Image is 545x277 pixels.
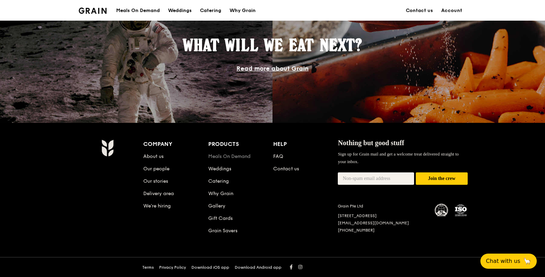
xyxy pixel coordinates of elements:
button: Join the crew [416,172,468,185]
span: Chat with us [486,257,520,265]
a: Our people [143,166,169,172]
a: FAQ [273,153,283,159]
img: ISO Certified [454,203,468,217]
a: Contact us [273,166,299,172]
div: Weddings [168,0,192,21]
img: Grain [101,139,113,157]
a: We’re hiring [143,203,171,209]
button: Chat with us🦙 [480,254,537,269]
div: Grain Pte Ltd [338,203,426,209]
a: Weddings [164,0,196,21]
div: Why Grain [230,0,256,21]
input: Non-spam email address [338,172,414,185]
a: Account [437,0,466,21]
div: Products [208,139,273,149]
a: Privacy Policy [159,265,186,270]
img: Grain [79,8,107,14]
a: Read more about Grain [236,65,309,72]
a: Catering [196,0,225,21]
a: Why Grain [208,191,233,196]
a: Download iOS app [191,265,229,270]
a: Meals On Demand [208,153,251,159]
span: Sign up for Grain mail and get a welcome treat delivered straight to your inbox. [338,151,459,164]
div: Company [143,139,208,149]
a: Gift Cards [208,215,233,221]
a: Contact us [402,0,437,21]
div: [STREET_ADDRESS] [338,213,426,219]
a: [PHONE_NUMBER] [338,228,375,233]
a: About us [143,153,164,159]
a: Terms [142,265,154,270]
a: Download Android app [235,265,281,270]
div: Meals On Demand [116,0,160,21]
a: Grain Savers [208,228,237,234]
a: Delivery area [143,191,174,196]
img: MUIS Halal Certified [435,204,448,217]
div: Catering [200,0,221,21]
span: 🦙 [523,257,531,265]
div: Help [273,139,338,149]
a: Our stories [143,178,168,184]
a: [EMAIL_ADDRESS][DOMAIN_NAME] [338,221,409,225]
a: Why Grain [225,0,260,21]
span: Nothing but good stuff [338,139,404,147]
span: What will we eat next? [183,35,362,55]
a: Gallery [208,203,225,209]
a: Catering [208,178,229,184]
a: Weddings [208,166,231,172]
